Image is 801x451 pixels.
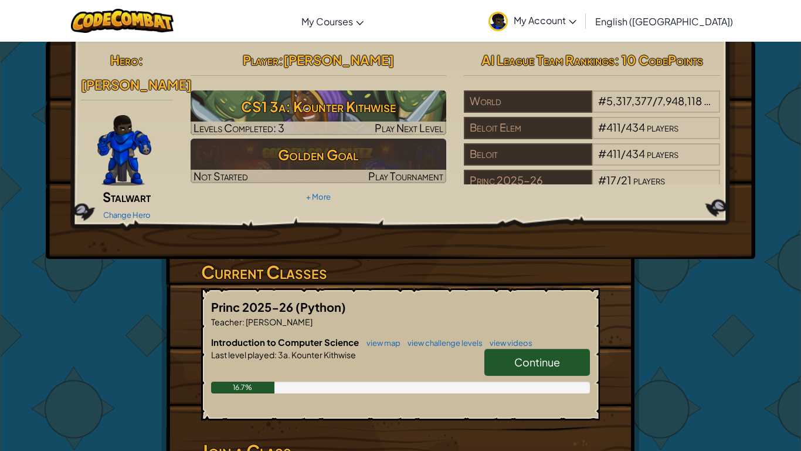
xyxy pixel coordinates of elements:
img: Gordon-selection-pose.png [97,115,151,186]
span: [PERSON_NAME] [245,317,313,327]
span: AI League Team Rankings [481,52,615,68]
span: 411 [606,147,621,160]
span: (Python) [296,299,346,314]
div: Beloit [464,143,592,166]
a: English ([GEOGRAPHIC_DATA]) [589,5,739,37]
a: Princ 2025-26#17/21players [464,181,720,194]
span: 411 [606,120,621,134]
div: Princ 2025-26 [464,170,592,192]
a: Play Next Level [191,90,447,135]
a: + More [306,192,331,201]
span: players [633,173,665,187]
div: Beloit Elem [464,117,592,139]
span: : [279,52,283,68]
span: players [647,147,678,160]
span: 434 [626,147,645,160]
span: 5,317,377 [606,94,653,107]
a: My Courses [296,5,369,37]
span: Player [243,52,279,68]
span: : [138,52,143,68]
span: [PERSON_NAME] [81,76,192,93]
div: 16.7% [211,382,274,393]
span: : [274,349,277,360]
span: Stalwart [103,189,151,205]
span: 17 [606,173,616,187]
span: Princ 2025-26 [211,299,296,314]
span: 3a. [277,349,290,360]
span: : 10 CodePoints [615,52,703,68]
a: World#5,317,377/7,948,118players [464,102,720,115]
span: My Courses [301,15,353,28]
span: # [598,147,606,160]
span: Play Next Level [375,121,443,134]
h3: CS1 3a: Kounter Kithwise [191,93,447,120]
a: My Account [483,2,582,39]
span: / [653,94,657,107]
span: 21 [621,173,632,187]
h3: Golden Goal [191,142,447,168]
span: # [598,173,606,187]
img: CS1 3a: Kounter Kithwise [191,90,447,135]
a: view challenge levels [402,338,483,348]
span: # [598,120,606,134]
a: view videos [484,338,532,348]
span: Continue [514,355,560,369]
span: # [598,94,606,107]
span: [PERSON_NAME] [283,52,394,68]
span: / [616,173,621,187]
a: Change Hero [103,210,151,220]
span: : [242,317,245,327]
span: players [647,120,678,134]
span: Levels Completed: 3 [194,121,284,134]
a: Golden GoalNot StartedPlay Tournament [191,139,447,183]
span: My Account [514,14,576,26]
h3: Current Classes [201,259,600,285]
img: avatar [488,12,508,31]
span: Not Started [194,169,248,183]
a: Beloit#411/434players [464,154,720,168]
span: 434 [626,120,645,134]
span: Introduction to Computer Science [211,336,361,348]
span: Play Tournament [368,169,443,183]
span: / [621,120,626,134]
a: Beloit Elem#411/434players [464,128,720,142]
span: / [621,147,626,160]
span: Teacher [211,317,242,327]
img: Golden Goal [191,139,447,183]
a: view map [361,338,400,348]
span: 7,948,118 [657,94,702,107]
img: CodeCombat logo [71,9,174,33]
span: Last level played [211,349,274,360]
span: English ([GEOGRAPHIC_DATA]) [595,15,733,28]
div: World [464,90,592,113]
span: Hero [110,52,138,68]
span: Kounter Kithwise [290,349,356,360]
